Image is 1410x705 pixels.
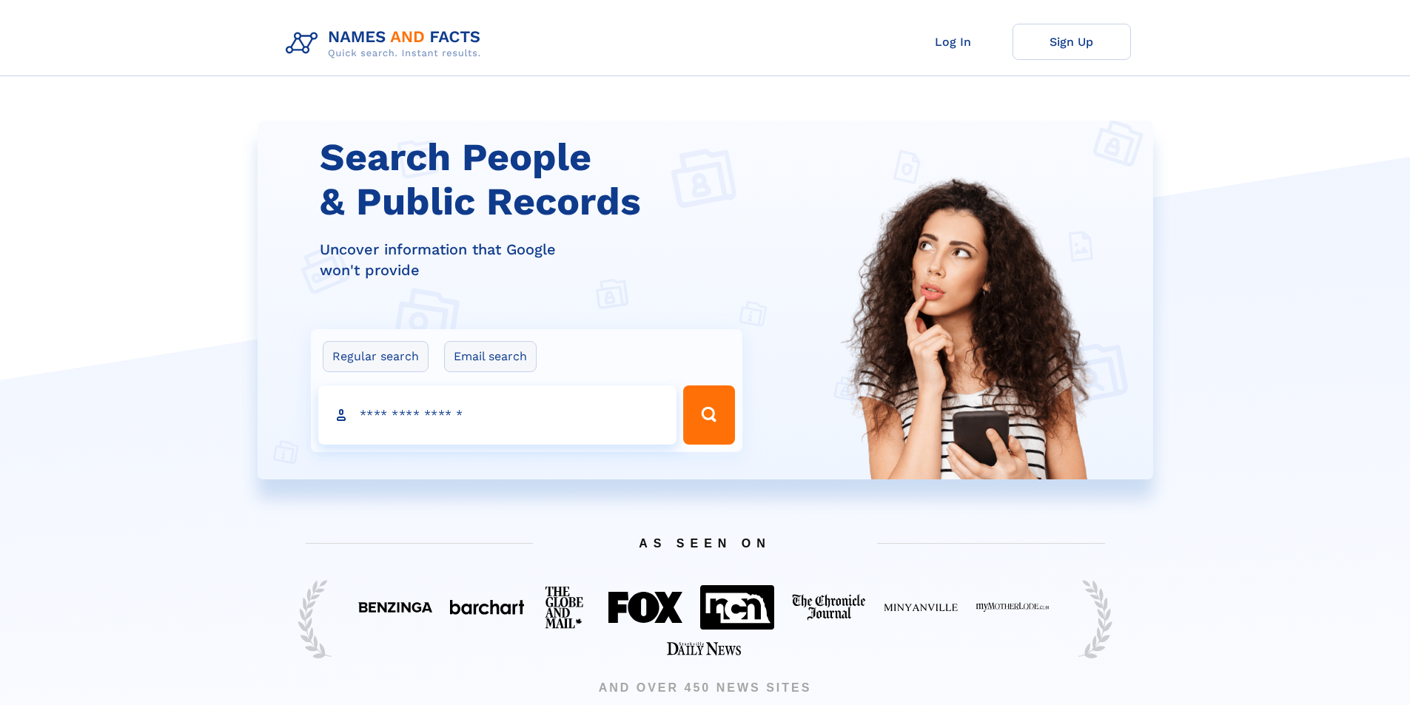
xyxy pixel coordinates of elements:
[320,239,752,280] div: Uncover information that Google won't provide
[1013,24,1131,60] a: Sign Up
[683,385,735,445] button: Search Button
[976,602,1050,613] img: Featured on My Mother Lode
[318,385,677,445] input: search input
[444,341,537,372] label: Email search
[542,583,591,632] img: Featured on The Globe And Mail
[700,585,774,629] img: Featured on NCN
[894,24,1013,60] a: Log In
[608,592,682,623] img: Featured on FOX 40
[450,600,524,614] img: Featured on BarChart
[792,594,866,621] img: Featured on The Chronicle Journal
[283,679,1127,697] span: AND OVER 450 NEWS SITES
[358,602,432,613] img: Featured on Benzinga
[320,135,752,224] h1: Search People & Public Records
[667,642,741,655] img: Featured on Starkville Daily News
[323,341,429,372] label: Regular search
[831,174,1105,553] img: Search People and Public records
[884,602,958,613] img: Featured on Minyanville
[283,519,1127,568] span: AS SEEN ON
[280,24,493,64] img: Logo Names and Facts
